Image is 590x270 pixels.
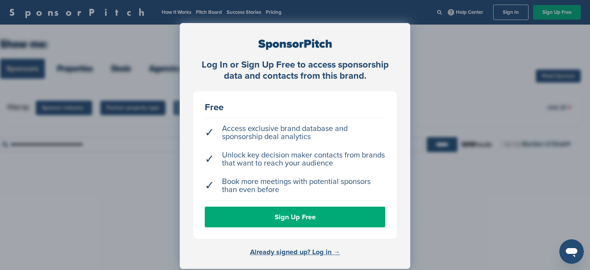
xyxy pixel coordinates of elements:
iframe: Button to launch messaging window [559,239,584,264]
span: ✓ [205,155,214,163]
a: Sign Up Free [205,207,385,227]
span: ✓ [205,182,214,190]
a: Already signed up? Log in → [250,248,340,256]
li: Book more meetings with potential sponsors than even before [205,174,385,198]
span: ✓ [205,129,214,137]
div: Log In or Sign Up Free to access sponsorship data and contacts from this brand. [193,60,397,82]
li: Access exclusive brand database and sponsorship deal analytics [205,121,385,145]
div: Free [205,103,385,112]
li: Unlock key decision maker contacts from brands that want to reach your audience [205,147,385,171]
